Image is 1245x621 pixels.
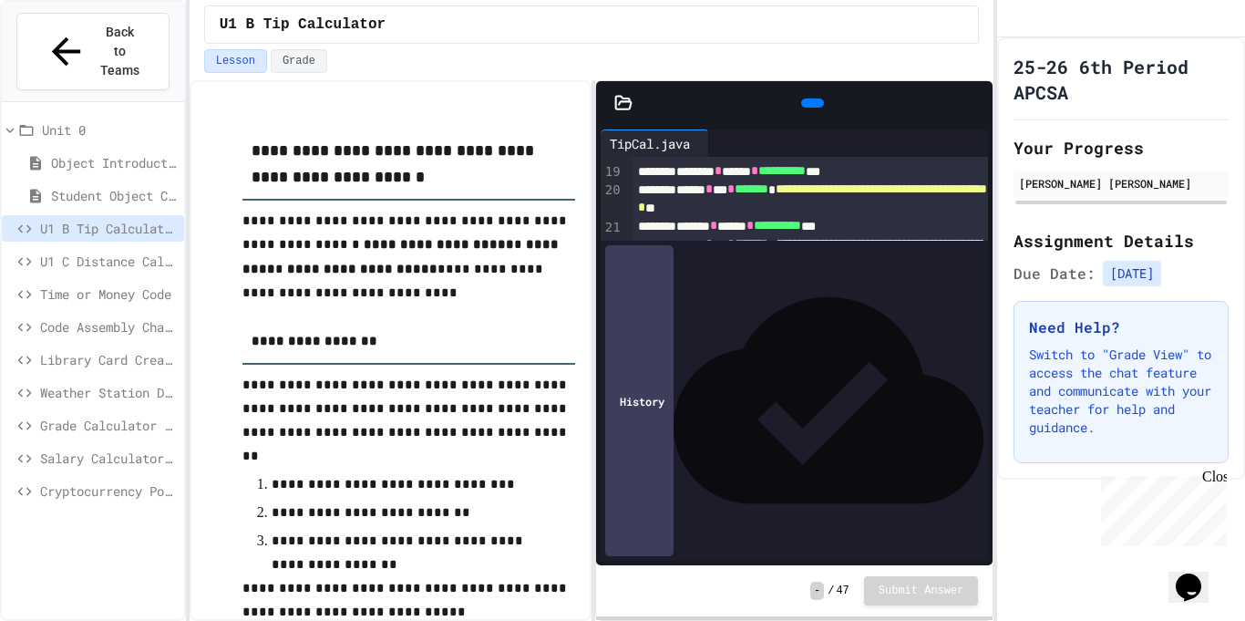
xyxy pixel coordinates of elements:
span: Grade Calculator Pro [40,416,177,435]
span: 47 [836,584,849,598]
p: Switch to "Grade View" to access the chat feature and communicate with your teacher for help and ... [1029,346,1213,437]
span: Object Introduction [51,153,177,172]
div: 19 [601,163,623,181]
span: Due Date: [1013,263,1096,285]
div: 21 [601,219,623,237]
span: Library Card Creator [40,350,177,369]
span: Cryptocurrency Portfolio Debugger [40,481,177,501]
span: - [810,582,824,600]
div: 22 [601,237,623,274]
div: Chat with us now!Close [7,7,126,116]
iframe: chat widget [1094,469,1227,546]
div: TipCal.java [601,134,699,153]
span: Code Assembly Challenge [40,317,177,336]
button: Grade [271,49,327,73]
div: TipCal.java [601,129,709,157]
span: Unit 0 [42,120,177,140]
span: Submit Answer [879,584,964,598]
h2: Assignment Details [1013,228,1229,254]
span: Weather Station Debugger [40,383,177,402]
div: [PERSON_NAME] [PERSON_NAME] [1019,175,1223,191]
span: U1 C Distance Calculator [40,252,177,271]
h3: Need Help? [1029,316,1213,338]
span: Student Object Code [51,186,177,205]
span: U1 B Tip Calculator [40,219,177,238]
button: Lesson [204,49,267,73]
button: Submit Answer [864,576,979,605]
h2: Your Progress [1013,135,1229,160]
iframe: chat widget [1168,548,1227,603]
span: Back to Teams [98,23,141,80]
span: Time or Money Code [40,285,177,304]
div: 20 [601,181,623,218]
span: [DATE] [1103,261,1161,286]
h1: 25-26 6th Period APCSA [1013,54,1229,105]
span: / [828,584,834,598]
span: Salary Calculator Fixer [40,449,177,468]
span: U1 B Tip Calculator [220,14,386,36]
button: Back to Teams [16,13,170,90]
div: History [605,245,674,556]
